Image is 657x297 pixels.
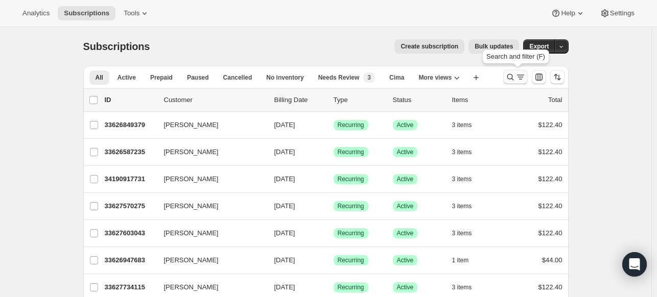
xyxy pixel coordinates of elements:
[158,198,260,214] button: [PERSON_NAME]
[22,9,50,17] span: Analytics
[538,175,562,183] span: $122.40
[274,121,295,129] span: [DATE]
[105,95,156,105] p: ID
[538,283,562,291] span: $122.40
[318,73,360,82] span: Needs Review
[158,252,260,268] button: [PERSON_NAME]
[338,283,364,291] span: Recurring
[105,201,156,211] p: 33627570275
[452,175,472,183] span: 3 items
[83,41,150,52] span: Subscriptions
[158,171,260,187] button: [PERSON_NAME]
[452,199,483,213] button: 3 items
[503,70,528,84] button: Search and filter results
[542,256,562,264] span: $44.00
[622,252,647,277] div: Open Intercom Messenger
[164,282,219,292] span: [PERSON_NAME]
[266,73,303,82] span: No inventory
[452,253,480,267] button: 1 item
[105,280,562,294] div: 33627734115[PERSON_NAME][DATE]SuccessRecurringSuccessActive3 items$122.40
[105,118,562,132] div: 33626849379[PERSON_NAME][DATE]SuccessRecurringSuccessActive3 items$122.40
[274,95,325,105] p: Billing Date
[64,9,109,17] span: Subscriptions
[118,6,156,20] button: Tools
[412,70,466,85] button: More views
[452,229,472,237] span: 3 items
[164,228,219,238] span: [PERSON_NAME]
[105,172,562,186] div: 34190917731[PERSON_NAME][DATE]SuccessRecurringSuccessActive3 items$122.40
[397,175,414,183] span: Active
[105,120,156,130] p: 33626849379
[538,229,562,237] span: $122.40
[274,283,295,291] span: [DATE]
[338,202,364,210] span: Recurring
[389,73,404,82] span: Cima
[397,283,414,291] span: Active
[164,255,219,265] span: [PERSON_NAME]
[58,6,115,20] button: Subscriptions
[397,256,414,264] span: Active
[367,73,371,82] span: 3
[105,174,156,184] p: 34190917731
[532,70,546,84] button: Customize table column order and visibility
[610,9,635,17] span: Settings
[452,148,472,156] span: 3 items
[105,253,562,267] div: 33626947683[PERSON_NAME][DATE]SuccessRecurringSuccessActive1 item$44.00
[452,145,483,159] button: 3 items
[338,148,364,156] span: Recurring
[338,229,364,237] span: Recurring
[150,73,173,82] span: Prepaid
[164,147,219,157] span: [PERSON_NAME]
[274,148,295,156] span: [DATE]
[452,256,469,264] span: 1 item
[164,201,219,211] span: [PERSON_NAME]
[105,226,562,240] div: 33627603043[PERSON_NAME][DATE]SuccessRecurringSuccessActive3 items$122.40
[394,39,464,54] button: Create subscription
[452,283,472,291] span: 3 items
[548,95,562,105] p: Total
[452,172,483,186] button: 3 items
[158,117,260,133] button: [PERSON_NAME]
[452,280,483,294] button: 3 items
[274,175,295,183] span: [DATE]
[118,73,136,82] span: Active
[401,42,458,51] span: Create subscription
[158,144,260,160] button: [PERSON_NAME]
[545,6,591,20] button: Help
[393,95,444,105] p: Status
[452,95,503,105] div: Items
[397,229,414,237] span: Active
[538,148,562,156] span: $122.40
[124,9,139,17] span: Tools
[561,9,575,17] span: Help
[468,70,484,85] button: Create new view
[334,95,385,105] div: Type
[550,70,565,84] button: Sort the results
[158,279,260,295] button: [PERSON_NAME]
[105,95,562,105] div: IDCustomerBilling DateTypeStatusItemsTotal
[452,202,472,210] span: 3 items
[538,202,562,210] span: $122.40
[452,226,483,240] button: 3 items
[468,39,519,54] button: Bulk updates
[274,256,295,264] span: [DATE]
[105,199,562,213] div: 33627570275[PERSON_NAME][DATE]SuccessRecurringSuccessActive3 items$122.40
[223,73,252,82] span: Cancelled
[594,6,641,20] button: Settings
[105,255,156,265] p: 33626947683
[452,121,472,129] span: 3 items
[164,174,219,184] span: [PERSON_NAME]
[338,175,364,183] span: Recurring
[397,202,414,210] span: Active
[96,73,103,82] span: All
[397,121,414,129] span: Active
[475,42,513,51] span: Bulk updates
[452,118,483,132] button: 3 items
[16,6,56,20] button: Analytics
[158,225,260,241] button: [PERSON_NAME]
[538,121,562,129] span: $122.40
[338,256,364,264] span: Recurring
[187,73,209,82] span: Paused
[523,39,555,54] button: Export
[418,73,452,82] span: More views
